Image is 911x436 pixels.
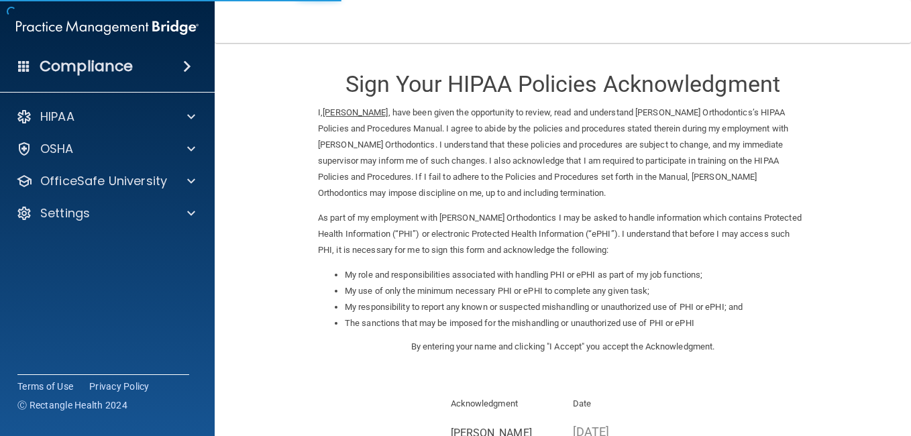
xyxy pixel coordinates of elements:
p: OfficeSafe University [40,173,167,189]
h3: Sign Your HIPAA Policies Acknowledgment [318,72,808,97]
p: HIPAA [40,109,74,125]
a: Settings [16,205,195,221]
img: PMB logo [16,14,199,41]
h4: Compliance [40,57,133,76]
p: Acknowledgment [451,396,553,412]
span: Ⓒ Rectangle Health 2024 [17,398,127,412]
a: Terms of Use [17,380,73,393]
p: I, , have been given the opportunity to review, read and understand [PERSON_NAME] Orthodontics’s ... [318,105,808,201]
p: Settings [40,205,90,221]
a: OSHA [16,141,195,157]
p: By entering your name and clicking "I Accept" you accept the Acknowledgment. [318,339,808,355]
a: HIPAA [16,109,195,125]
ins: [PERSON_NAME] [323,107,388,117]
li: My responsibility to report any known or suspected mishandling or unauthorized use of PHI or ePHI... [345,299,808,315]
li: My role and responsibilities associated with handling PHI or ePHI as part of my job functions; [345,267,808,283]
p: As part of my employment with [PERSON_NAME] Orthodontics I may be asked to handle information whi... [318,210,808,258]
a: Privacy Policy [89,380,150,393]
li: The sanctions that may be imposed for the mishandling or unauthorized use of PHI or ePHI [345,315,808,331]
p: OSHA [40,141,74,157]
p: Date [573,396,676,412]
li: My use of only the minimum necessary PHI or ePHI to complete any given task; [345,283,808,299]
a: OfficeSafe University [16,173,195,189]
